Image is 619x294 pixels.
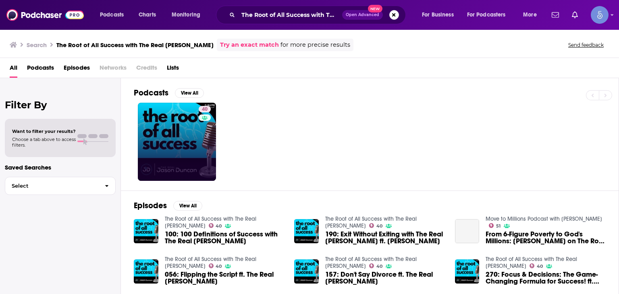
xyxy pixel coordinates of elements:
[209,263,222,268] a: 40
[27,61,54,78] a: Podcasts
[202,106,208,114] span: 40
[566,41,606,48] button: Send feedback
[416,8,464,21] button: open menu
[462,8,517,21] button: open menu
[172,9,200,21] span: Monitoring
[134,88,204,98] a: PodcastsView All
[523,9,537,21] span: More
[325,256,417,269] a: The Root of All Success with The Real Jason Duncan
[325,271,445,285] a: 157: Don't Say Divorce ft. The Real Jason Duncan
[325,231,445,244] span: 190: Exit Without Exiting with The Real [PERSON_NAME] ft. [PERSON_NAME]
[199,106,211,112] a: 40
[100,61,127,78] span: Networks
[165,271,285,285] span: 056: Flipping the Script ft. The Real [PERSON_NAME]
[486,256,577,269] a: The Root of All Success with The Real Jason Duncan
[537,265,543,268] span: 40
[173,201,202,211] button: View All
[369,263,382,268] a: 40
[455,259,480,284] img: 270: Focus & Decisions: The Game-Changing Formula for Success! ft. Jason Duncan
[486,271,606,285] a: 270: Focus & Decisions: The Game-Changing Formula for Success! ft. Jason Duncan
[138,103,216,181] a: 40
[94,8,134,21] button: open menu
[486,215,602,222] a: Move to Millions Podcast with Dr. Darnyelle Jervey Harmon
[5,164,116,171] p: Saved Searches
[294,219,319,244] img: 190: Exit Without Exiting with The Real Jason Duncan ft. Jason Duncan
[455,219,480,244] a: From 6-Figure Poverty to God's Millions: Darnyelle on The Root of All Success with Jason Duncan
[134,219,158,244] img: 100: 100 Definitions of Success with The Real Jason Duncan
[376,265,382,268] span: 40
[216,265,222,268] span: 40
[134,201,202,211] a: EpisodesView All
[280,40,350,50] span: for more precise results
[591,6,609,24] span: Logged in as Spiral5-G1
[376,224,382,228] span: 40
[64,61,90,78] a: Episodes
[224,6,413,24] div: Search podcasts, credits, & more...
[166,8,211,21] button: open menu
[220,40,279,50] a: Try an exact match
[56,41,214,49] h3: The Root of All Success with The Real [PERSON_NAME]
[134,88,168,98] h2: Podcasts
[5,99,116,111] h2: Filter By
[238,8,342,21] input: Search podcasts, credits, & more...
[10,61,17,78] a: All
[209,223,222,228] a: 40
[294,259,319,284] img: 157: Don't Say Divorce ft. The Real Jason Duncan
[548,8,562,22] a: Show notifications dropdown
[569,8,581,22] a: Show notifications dropdown
[346,13,379,17] span: Open Advanced
[175,88,204,98] button: View All
[368,5,382,12] span: New
[12,137,76,148] span: Choose a tab above to access filters.
[27,41,47,49] h3: Search
[325,271,445,285] span: 157: Don't Say Divorce ft. The Real [PERSON_NAME]
[369,223,382,228] a: 40
[165,231,285,244] a: 100: 100 Definitions of Success with The Real Jason Duncan
[591,6,609,24] img: User Profile
[5,177,116,195] button: Select
[165,215,256,229] a: The Root of All Success with The Real Jason Duncan
[165,256,256,269] a: The Root of All Success with The Real Jason Duncan
[165,271,285,285] a: 056: Flipping the Script ft. The Real Jason Duncan
[496,224,501,228] span: 51
[165,231,285,244] span: 100: 100 Definitions of Success with The Real [PERSON_NAME]
[591,6,609,24] button: Show profile menu
[167,61,179,78] a: Lists
[134,259,158,284] img: 056: Flipping the Script ft. The Real Jason Duncan
[134,201,167,211] h2: Episodes
[6,7,84,23] img: Podchaser - Follow, Share and Rate Podcasts
[139,9,156,21] span: Charts
[216,224,222,228] span: 40
[136,61,157,78] span: Credits
[5,183,98,188] span: Select
[489,223,501,228] a: 51
[100,9,124,21] span: Podcasts
[486,231,606,244] span: From 6-Figure Poverty to God's Millions: [PERSON_NAME] on The Root of All Success with [PERSON_NAME]
[422,9,454,21] span: For Business
[325,231,445,244] a: 190: Exit Without Exiting with The Real Jason Duncan ft. Jason Duncan
[517,8,547,21] button: open menu
[342,10,383,20] button: Open AdvancedNew
[325,215,417,229] a: The Root of All Success with The Real Jason Duncan
[12,128,76,134] span: Want to filter your results?
[530,263,543,268] a: 40
[486,231,606,244] a: From 6-Figure Poverty to God's Millions: Darnyelle on The Root of All Success with Jason Duncan
[486,271,606,285] span: 270: Focus & Decisions: The Game-Changing Formula for Success! ft. [PERSON_NAME]
[133,8,161,21] a: Charts
[467,9,506,21] span: For Podcasters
